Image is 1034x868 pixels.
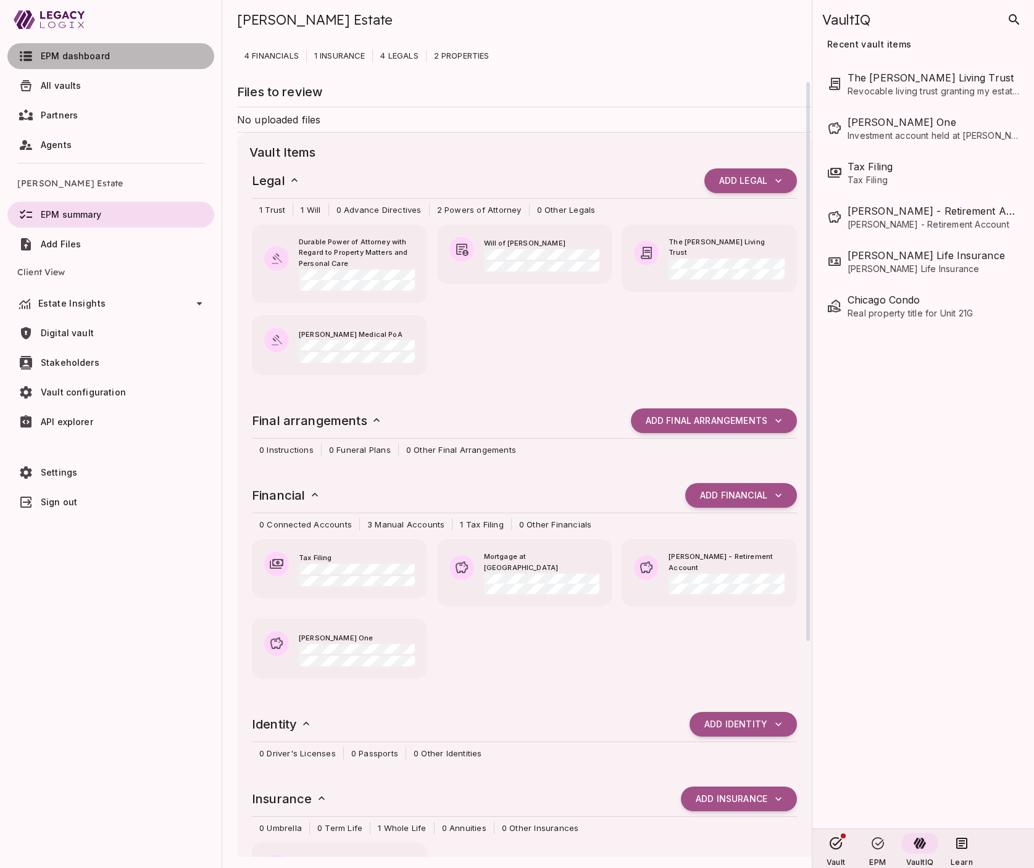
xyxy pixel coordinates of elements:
[7,102,214,128] a: Partners
[41,467,77,477] span: Settings
[827,284,1019,328] div: Chicago CondoReal property title for Unit 21G
[7,291,214,316] div: Estate Insights
[41,387,126,397] span: Vault configuration
[240,162,809,222] div: Legal ADD Legal1 Trust1 Will0 Advance Directives2 Powers of Attorney0 Other Legals
[827,151,1019,195] div: Tax FilingTax Filing
[41,497,77,507] span: Sign out
[822,11,870,28] span: VaultIQ
[827,195,1019,239] div: [PERSON_NAME] - Retirement Account[PERSON_NAME] - Retirement Account
[237,11,393,28] span: [PERSON_NAME] Estate
[848,70,1019,85] span: The Henry Smith Living Trust
[827,239,1019,284] div: [PERSON_NAME] Life Insurance[PERSON_NAME] Life Insurance
[237,114,321,126] span: No uploaded files
[41,209,102,220] span: EPM summary
[252,204,293,216] span: 1 Trust
[848,218,1019,231] span: [PERSON_NAME] - Retirement Account
[530,204,603,216] span: 0 Other Legals
[41,328,94,338] span: Digital vault
[848,292,1019,307] span: Chicago Condo
[622,539,797,606] button: [PERSON_NAME] - Retirement Account
[344,747,406,759] span: 0 Passports
[307,50,373,62] p: 1 INSURANCE
[360,518,452,531] span: 3 Manual Accounts
[41,139,72,150] span: Agents
[7,379,214,405] a: Vault configuration
[7,489,214,515] a: Sign out
[252,747,343,759] span: 0 Driver's Licenses
[827,39,911,52] span: Recent vault items
[669,237,785,259] span: The [PERSON_NAME] Living Trust
[494,822,586,834] span: 0 Other Insurances
[240,477,809,537] div: Financial ADD Financial0 Connected Accounts3 Manual Accounts1 Tax Filing0 Other Financials
[41,51,110,61] span: EPM dashboard
[7,409,214,435] a: API explorer
[17,257,204,287] span: Client View
[38,298,106,308] span: Estate Insights
[310,822,370,834] span: 0 Term Life
[848,115,1019,130] span: Schwab One
[240,402,809,462] div: Final arrangements ADD Final arrangements0 Instructions0 Funeral Plans0 Other Final Arrangements
[484,552,600,574] span: Mortgage at [GEOGRAPHIC_DATA]
[437,225,612,284] button: Will of [PERSON_NAME]
[41,80,81,91] span: All vaults
[252,444,321,456] span: 0 Instructions
[848,263,1019,275] span: [PERSON_NAME] Life Insurance
[322,444,398,456] span: 0 Funeral Plans
[240,706,809,766] div: Identity ADD Identity0 Driver's Licenses0 Passports0 Other Identities
[373,50,425,62] p: 4 LEGALS
[669,552,785,574] span: [PERSON_NAME] - Retirement Account
[41,416,93,427] span: API explorer
[848,307,1019,320] span: Real property title for Unit 21G
[252,315,427,375] button: [PERSON_NAME] Medical PoA
[237,50,306,62] p: 4 FINANCIALS
[7,43,214,69] a: EPM dashboard
[252,411,383,431] h6: Final arrangements
[631,408,797,433] button: ADD Final arrangements
[906,858,933,867] span: VaultIQ
[299,237,415,270] span: Durable Power of Attorney with Regard to Property Matters and Personal Care
[7,320,214,346] a: Digital vault
[7,73,214,99] a: All vaults
[293,204,328,216] span: 1 Will
[690,712,797,737] button: ADD Identity
[437,539,612,606] button: Mortgage at [GEOGRAPHIC_DATA]
[370,822,433,834] span: 1 Whole Life
[249,143,799,162] span: Vault Items
[685,483,797,508] button: ADD Financial
[848,204,1019,218] span: Schwab - Retirement Account
[7,460,214,486] a: Settings
[252,789,328,809] h6: Insurance
[512,518,599,531] span: 0 Other Financials
[681,787,797,811] button: ADD Insurance
[827,858,846,867] span: Vault
[827,106,1019,151] div: [PERSON_NAME] OneInvestment account held at [PERSON_NAME] [PERSON_NAME]
[848,174,1019,186] span: Tax Filing
[622,225,797,292] button: The [PERSON_NAME] Living Trust
[827,62,1019,106] div: The [PERSON_NAME] Living TrustRevocable living trust granting my estate to the spouse, then to ch...
[7,202,214,228] a: EPM summary
[848,130,1019,142] span: Investment account held at [PERSON_NAME] [PERSON_NAME]
[435,822,494,834] span: 0 Annuities
[7,132,214,158] a: Agents
[41,357,99,368] span: Stakeholders
[252,486,321,505] h6: Financial
[299,553,415,564] span: Tax Filing
[7,350,214,376] a: Stakeholders
[252,714,312,734] h6: Identity
[869,858,886,867] span: EPM
[252,539,427,599] button: Tax Filing
[848,159,1019,174] span: Tax Filing
[430,204,529,216] span: 2 Powers of Attorney
[848,85,1019,97] span: Revocable living trust granting my estate to the spouse, then to children and charitable gifts.
[452,518,511,531] span: 1 Tax Filing
[406,747,490,759] span: 0 Other Identities
[951,858,973,867] span: Learn
[299,329,415,341] span: [PERSON_NAME] Medical PoA
[399,444,523,456] span: 0 Other Final Arrangements
[252,619,427,679] button: [PERSON_NAME] One
[41,110,78,120] span: Partners
[240,780,809,840] div: Insurance ADD Insurance0 Umbrella0 Term Life1 Whole Life0 Annuities0 Other Insurances
[252,171,301,191] h6: Legal
[484,238,600,249] span: Will of [PERSON_NAME]
[252,518,359,531] span: 0 Connected Accounts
